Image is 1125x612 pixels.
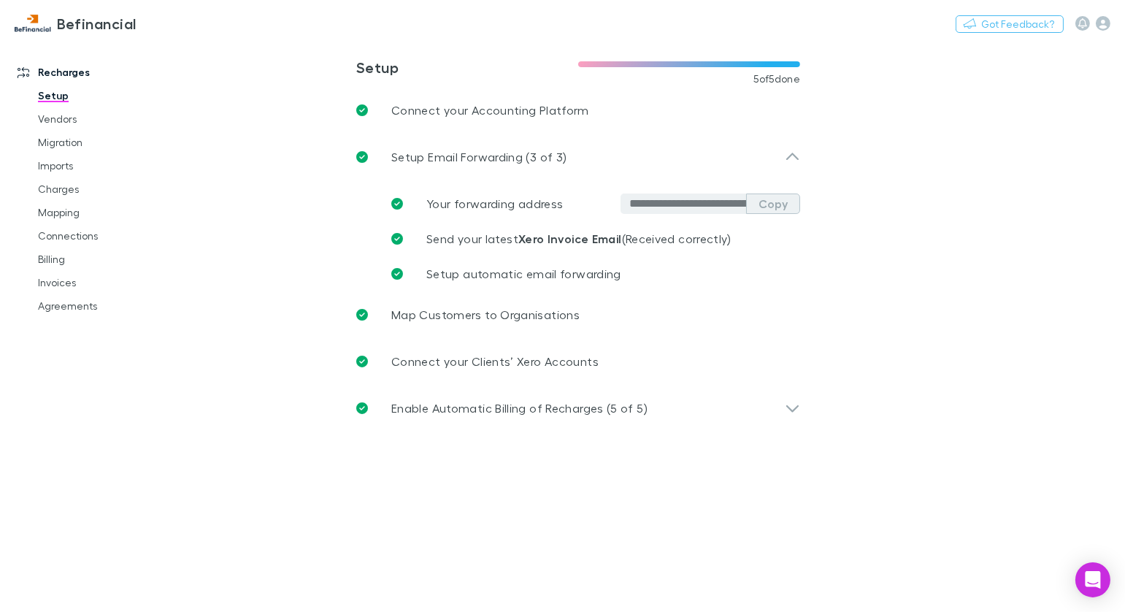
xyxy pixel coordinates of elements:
[391,399,648,417] p: Enable Automatic Billing of Recharges (5 of 5)
[391,102,589,119] p: Connect your Accounting Platform
[23,201,180,224] a: Mapping
[426,267,621,280] span: Setup automatic email forwarding
[23,271,180,294] a: Invoices
[6,6,145,41] a: Befinancial
[23,154,180,177] a: Imports
[356,58,578,76] h3: Setup
[391,148,567,166] p: Setup Email Forwarding (3 of 3)
[23,224,180,248] a: Connections
[1075,562,1110,597] div: Open Intercom Messenger
[380,256,800,291] a: Setup automatic email forwarding
[345,291,812,338] a: Map Customers to Organisations
[3,61,180,84] a: Recharges
[23,84,180,107] a: Setup
[956,15,1064,33] button: Got Feedback?
[518,232,622,246] strong: Xero Invoice Email
[746,194,800,214] button: Copy
[23,177,180,201] a: Charges
[23,294,180,318] a: Agreements
[345,87,812,134] a: Connect your Accounting Platform
[345,338,812,385] a: Connect your Clients’ Xero Accounts
[345,385,812,432] div: Enable Automatic Billing of Recharges (5 of 5)
[345,134,812,180] div: Setup Email Forwarding (3 of 3)
[380,221,800,256] a: Send your latestXero Invoice Email(Received correctly)
[753,73,800,85] span: 5 of 5 done
[23,248,180,271] a: Billing
[57,15,137,32] h3: Befinancial
[391,306,580,324] p: Map Customers to Organisations
[23,107,180,131] a: Vendors
[15,15,51,32] img: Befinancial's Logo
[391,353,599,370] p: Connect your Clients’ Xero Accounts
[23,131,180,154] a: Migration
[426,196,563,210] span: Your forwarding address
[426,232,732,245] span: Send your latest (Received correctly)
